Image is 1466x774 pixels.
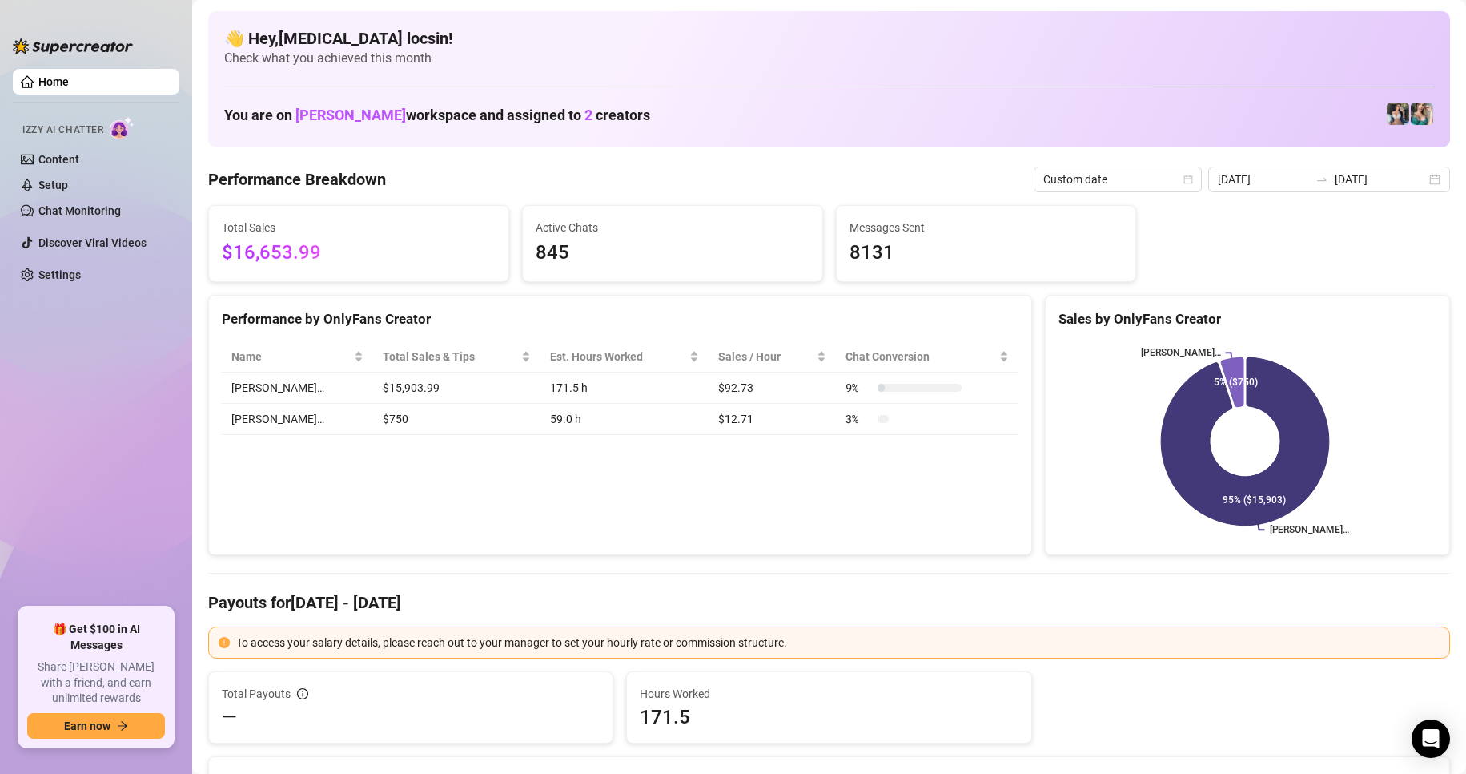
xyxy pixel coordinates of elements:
th: Name [222,341,373,373]
span: arrow-right [117,720,128,732]
span: 2 [584,107,592,123]
img: Zaddy [1411,103,1433,125]
span: Active Chats [536,219,809,236]
a: Home [38,75,69,88]
td: [PERSON_NAME]… [222,404,373,435]
text: [PERSON_NAME]… [1270,525,1350,536]
span: Messages Sent [849,219,1123,236]
span: Hours Worked [640,685,1018,703]
a: Content [38,153,79,166]
h1: You are on workspace and assigned to creators [224,107,650,124]
text: [PERSON_NAME]… [1140,348,1220,359]
td: $15,903.99 [373,373,540,404]
img: AI Chatter [110,116,135,139]
div: To access your salary details, please reach out to your manager to set your hourly rate or commis... [236,634,1440,651]
span: exclamation-circle [219,637,230,648]
span: Check what you achieved this month [224,50,1434,67]
img: logo-BBDzfeDw.svg [13,38,133,54]
span: Share [PERSON_NAME] with a friend, and earn unlimited rewards [27,659,165,707]
span: info-circle [297,688,308,699]
td: 59.0 h [540,404,709,435]
span: Total Payouts [222,685,291,703]
a: Chat Monitoring [38,204,121,217]
th: Sales / Hour [709,341,836,373]
span: Sales / Hour [718,348,813,365]
a: Settings [38,268,81,281]
span: Total Sales & Tips [383,348,518,365]
span: 8131 [849,238,1123,268]
h4: Performance Breakdown [208,168,386,191]
span: 9 % [845,379,871,397]
img: Katy [1387,103,1409,125]
td: 171.5 h [540,373,709,404]
span: Total Sales [222,219,496,236]
td: $12.71 [709,404,836,435]
span: swap-right [1315,173,1328,186]
span: calendar [1183,175,1193,184]
th: Total Sales & Tips [373,341,540,373]
h4: 👋 Hey, [MEDICAL_DATA] locsin ! [224,27,1434,50]
div: Est. Hours Worked [550,348,686,365]
td: [PERSON_NAME]… [222,373,373,404]
span: Izzy AI Chatter [22,123,103,138]
span: Custom date [1043,167,1192,191]
input: Start date [1218,171,1309,188]
td: $92.73 [709,373,836,404]
span: 🎁 Get $100 in AI Messages [27,622,165,653]
button: Earn nowarrow-right [27,713,165,739]
div: Performance by OnlyFans Creator [222,308,1018,330]
span: 3 % [845,410,871,428]
a: Discover Viral Videos [38,236,147,249]
span: 171.5 [640,704,1018,730]
span: to [1315,173,1328,186]
input: End date [1335,171,1426,188]
div: Open Intercom Messenger [1412,720,1450,758]
span: Earn now [64,720,110,732]
h4: Payouts for [DATE] - [DATE] [208,591,1450,614]
span: Name [231,348,351,365]
a: Setup [38,179,68,191]
span: 845 [536,238,809,268]
span: $16,653.99 [222,238,496,268]
span: [PERSON_NAME] [295,107,406,123]
span: Chat Conversion [845,348,996,365]
span: — [222,704,237,730]
td: $750 [373,404,540,435]
th: Chat Conversion [836,341,1018,373]
div: Sales by OnlyFans Creator [1058,308,1436,330]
